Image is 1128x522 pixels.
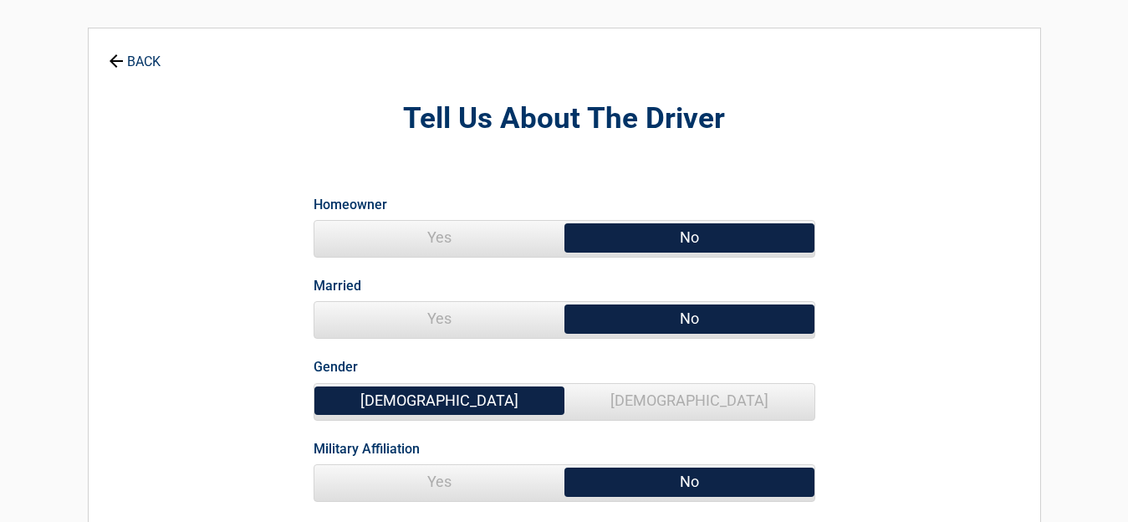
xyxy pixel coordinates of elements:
label: Gender [314,356,358,378]
h2: Tell Us About The Driver [181,100,948,139]
label: Military Affiliation [314,438,420,460]
span: [DEMOGRAPHIC_DATA] [314,384,564,417]
label: Homeowner [314,193,387,216]
span: Yes [314,302,564,335]
span: Yes [314,465,564,499]
span: [DEMOGRAPHIC_DATA] [564,384,814,417]
span: Yes [314,221,564,254]
span: No [564,221,814,254]
span: No [564,302,814,335]
span: No [564,465,814,499]
a: BACK [105,39,164,69]
label: Married [314,274,361,297]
